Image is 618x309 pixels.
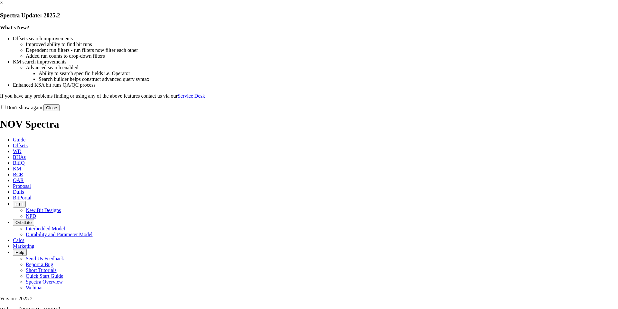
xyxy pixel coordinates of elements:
[26,65,618,71] li: Advanced search enabled
[13,195,32,200] span: BitPortal
[26,42,618,47] li: Improved ability to find bit runs
[26,232,93,237] a: Durability and Parameter Model
[13,189,24,195] span: Dulls
[26,53,618,59] li: Added run counts to drop-down filters
[13,154,26,160] span: BHAs
[26,267,57,273] a: Short Tutorials
[39,76,618,82] li: Search builder helps construct advanced query syntax
[26,208,61,213] a: New Bit Designs
[13,36,618,42] li: Offsets search improvements
[13,183,31,189] span: Proposal
[15,220,32,225] span: OrbitLite
[178,93,205,99] a: Service Desk
[26,213,36,219] a: NPD
[26,279,63,285] a: Spectra Overview
[13,237,24,243] span: Calcs
[13,149,22,154] span: WD
[26,285,43,290] a: Webinar
[43,104,60,111] button: Close
[26,256,64,261] a: Send Us Feedback
[1,105,5,109] input: Don't show again
[13,160,24,166] span: BitIQ
[13,178,24,183] span: OAR
[13,166,21,171] span: KM
[26,262,53,267] a: Report a Bug
[13,59,618,65] li: KM search improvements
[39,71,618,76] li: Ability to search specific fields i.e. Operator
[15,202,23,207] span: FTT
[13,137,25,142] span: Guide
[13,243,34,249] span: Marketing
[26,47,618,53] li: Dependent run filters - run filters now filter each other
[13,172,23,177] span: BCR
[26,273,63,279] a: Quick Start Guide
[13,82,618,88] li: Enhanced KSA bit runs QA/QC process
[15,250,24,255] span: Help
[26,226,65,231] a: Interbedded Model
[13,143,28,148] span: Offsets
